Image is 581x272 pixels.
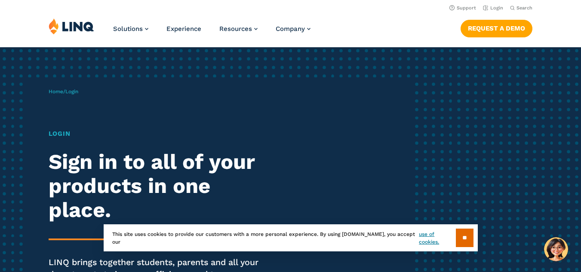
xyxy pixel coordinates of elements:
[219,25,252,33] span: Resources
[516,5,532,11] span: Search
[461,18,532,37] nav: Button Navigation
[166,25,201,33] a: Experience
[113,18,310,46] nav: Primary Navigation
[113,25,143,33] span: Solutions
[276,25,305,33] span: Company
[49,18,94,34] img: LINQ | K‑12 Software
[461,20,532,37] a: Request a Demo
[219,25,258,33] a: Resources
[49,150,273,222] h2: Sign in to all of your products in one place.
[419,230,455,246] a: use of cookies.
[49,89,63,95] a: Home
[510,5,532,11] button: Open Search Bar
[544,237,568,261] button: Hello, have a question? Let’s chat.
[49,129,273,139] h1: Login
[65,89,78,95] span: Login
[104,224,478,251] div: This site uses cookies to provide our customers with a more personal experience. By using [DOMAIN...
[113,25,148,33] a: Solutions
[449,5,476,11] a: Support
[49,89,78,95] span: /
[276,25,310,33] a: Company
[483,5,503,11] a: Login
